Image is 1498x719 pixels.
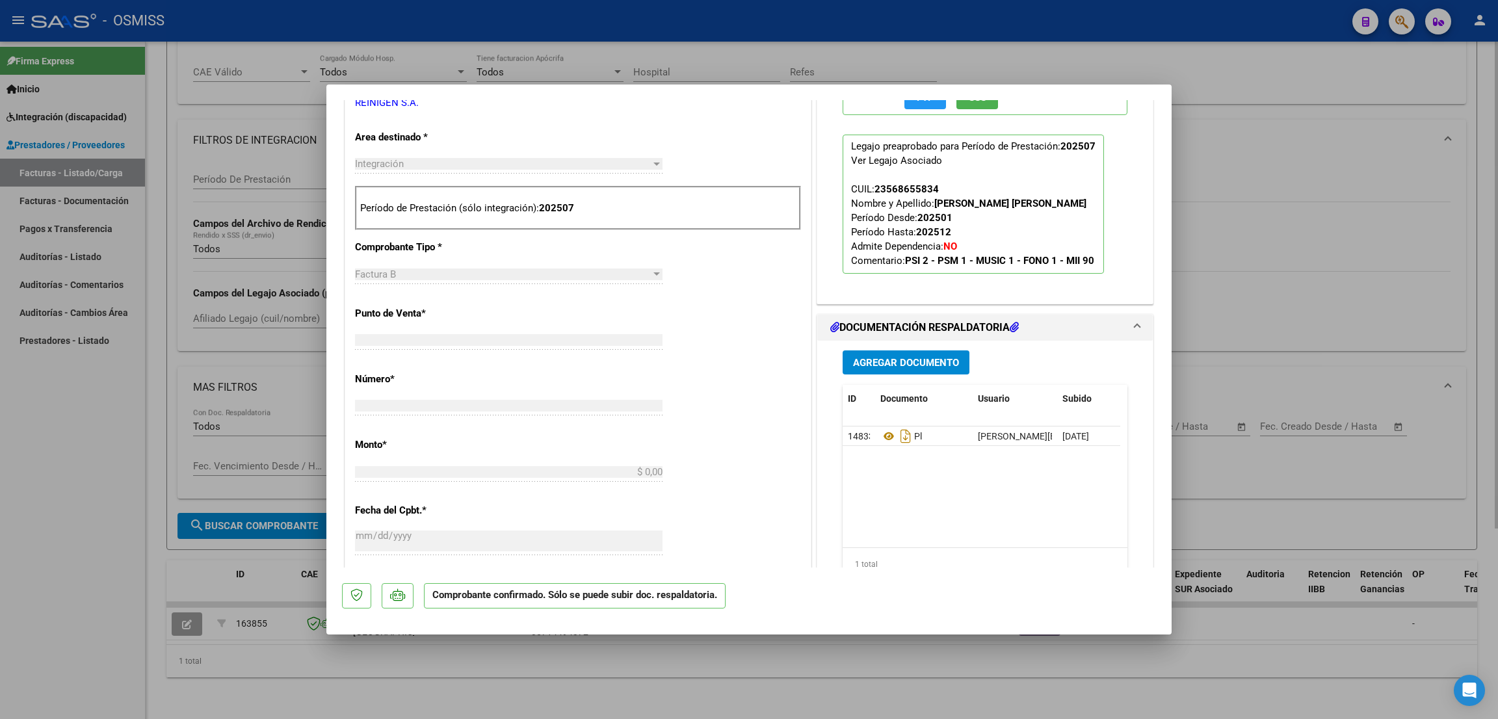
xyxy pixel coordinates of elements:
[1062,393,1092,404] span: Subido
[843,385,875,413] datatable-header-cell: ID
[848,393,856,404] span: ID
[817,47,1153,304] div: PREAPROBACIÓN PARA INTEGRACION
[1454,675,1485,706] div: Open Intercom Messenger
[355,158,404,170] span: Integración
[424,583,726,608] p: Comprobante confirmado. Sólo se puede subir doc. respaldatoria.
[905,255,1094,267] strong: PSI 2 - PSM 1 - MUSIC 1 - FONO 1 - MII 90
[1060,140,1096,152] strong: 202507
[355,306,489,321] p: Punto de Venta
[875,385,973,413] datatable-header-cell: Documento
[934,198,1086,209] strong: [PERSON_NAME] [PERSON_NAME]
[851,183,1094,267] span: CUIL: Nombre y Apellido: Período Desde: Período Hasta: Admite Dependencia:
[355,503,489,518] p: Fecha del Cpbt.
[851,255,1094,267] span: Comentario:
[843,135,1104,274] p: Legajo preaprobado para Período de Prestación:
[817,341,1153,610] div: DOCUMENTACIÓN RESPALDATORIA
[973,385,1057,413] datatable-header-cell: Usuario
[1062,431,1089,441] span: [DATE]
[355,96,801,111] p: REINIGEN S.A.
[897,426,914,447] i: Descargar documento
[817,315,1153,341] mat-expansion-panel-header: DOCUMENTACIÓN RESPALDATORIA
[916,226,951,238] strong: 202512
[917,212,953,224] strong: 202501
[355,372,489,387] p: Número
[978,431,1268,441] span: [PERSON_NAME][EMAIL_ADDRESS][DOMAIN_NAME] - [PERSON_NAME]
[539,202,574,214] strong: 202507
[978,393,1010,404] span: Usuario
[851,153,942,168] div: Ver Legajo Asociado
[880,393,928,404] span: Documento
[355,268,396,280] span: Factura B
[874,182,939,196] div: 23568655834
[880,431,922,441] span: Pl
[943,241,957,252] strong: NO
[360,201,796,216] p: Período de Prestación (sólo integración):
[830,320,1019,335] h1: DOCUMENTACIÓN RESPALDATORIA
[1057,385,1122,413] datatable-header-cell: Subido
[853,357,959,369] span: Agregar Documento
[848,431,879,441] span: 148333
[843,548,1127,581] div: 1 total
[355,438,489,452] p: Monto
[843,350,969,374] button: Agregar Documento
[355,130,489,145] p: Area destinado *
[355,240,489,255] p: Comprobante Tipo *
